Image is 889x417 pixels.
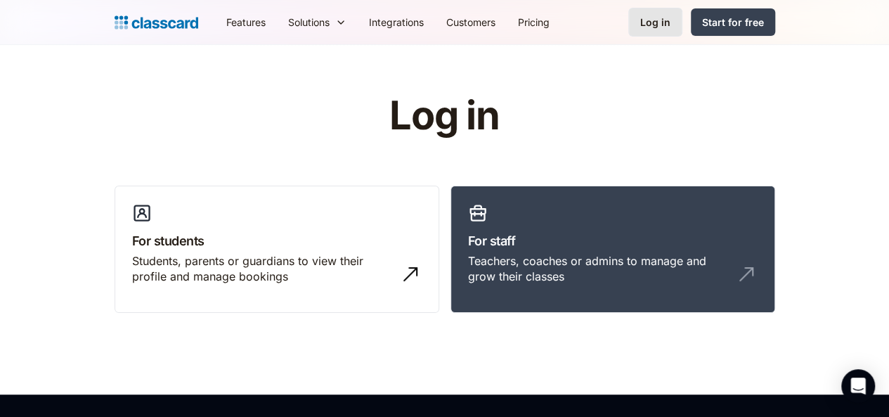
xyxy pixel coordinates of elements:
div: Solutions [277,6,358,38]
a: For staffTeachers, coaches or admins to manage and grow their classes [450,186,775,314]
div: Start for free [702,15,764,30]
a: Features [215,6,277,38]
div: Solutions [288,15,330,30]
h1: Log in [221,94,668,138]
div: Teachers, coaches or admins to manage and grow their classes [468,253,729,285]
div: Students, parents or guardians to view their profile and manage bookings [132,253,394,285]
a: Pricing [507,6,561,38]
a: For studentsStudents, parents or guardians to view their profile and manage bookings [115,186,439,314]
a: Customers [435,6,507,38]
a: Log in [628,8,682,37]
h3: For students [132,231,422,250]
div: Open Intercom Messenger [841,369,875,403]
div: Log in [640,15,670,30]
a: Logo [115,13,198,32]
h3: For staff [468,231,758,250]
a: Start for free [691,8,775,36]
a: Integrations [358,6,435,38]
